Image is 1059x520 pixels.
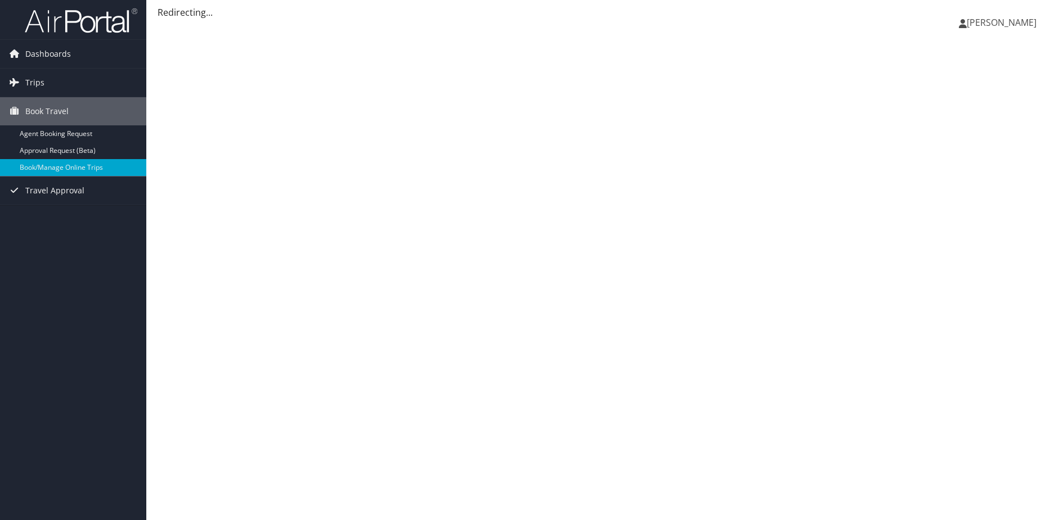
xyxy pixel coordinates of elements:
[967,16,1036,29] span: [PERSON_NAME]
[25,177,84,205] span: Travel Approval
[25,69,44,97] span: Trips
[158,6,1048,19] div: Redirecting...
[25,40,71,68] span: Dashboards
[25,7,137,34] img: airportal-logo.png
[25,97,69,125] span: Book Travel
[959,6,1048,39] a: [PERSON_NAME]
